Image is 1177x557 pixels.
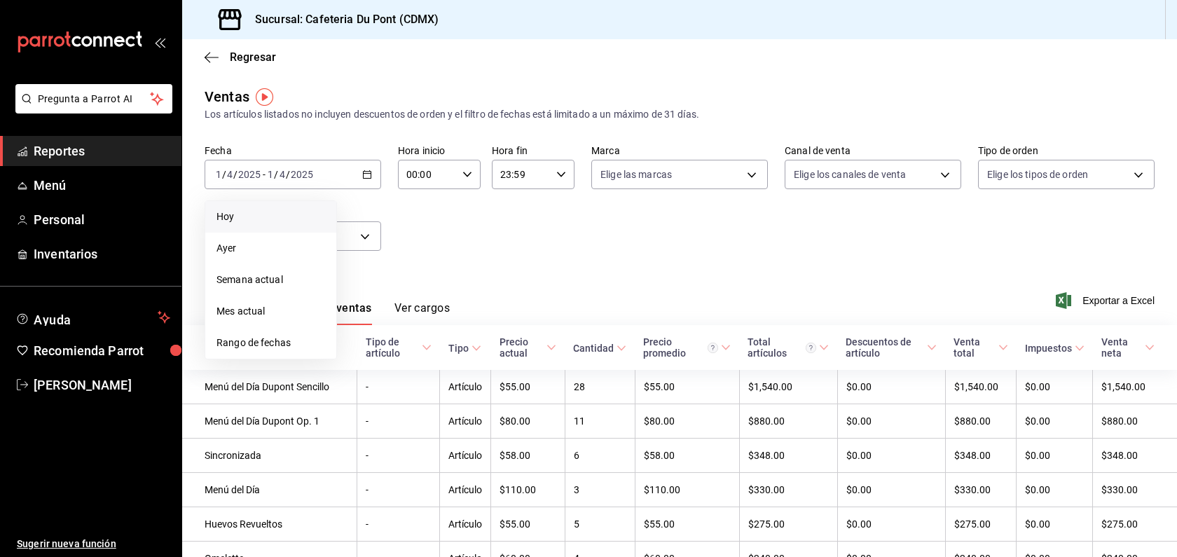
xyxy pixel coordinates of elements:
[394,301,450,325] button: Ver cargos
[635,507,739,542] td: $55.00
[491,507,565,542] td: $55.00
[244,11,439,28] h3: Sucursal: Cafeteria Du Pont (CDMX)
[748,336,816,359] div: Total artículos
[357,473,440,507] td: -
[1093,404,1177,439] td: $880.00
[357,370,440,404] td: -
[226,169,233,180] input: --
[954,336,1007,359] span: Venta total
[263,169,266,180] span: -
[600,167,672,181] span: Elige las marcas
[945,473,1016,507] td: $330.00
[945,507,1016,542] td: $275.00
[837,370,945,404] td: $0.00
[491,473,565,507] td: $110.00
[366,336,432,359] span: Tipo de artículo
[216,336,325,350] span: Rango de fechas
[440,507,491,542] td: Artículo
[837,404,945,439] td: $0.00
[279,169,286,180] input: --
[274,169,278,180] span: /
[216,304,325,319] span: Mes actual
[267,169,274,180] input: --
[182,439,357,473] td: Sincronizada
[1101,336,1155,359] span: Venta neta
[954,336,995,359] div: Venta total
[34,176,170,195] span: Menú
[806,343,816,353] svg: El total artículos considera cambios de precios en los artículos así como costos adicionales por ...
[256,88,273,106] img: Tooltip marker
[748,336,829,359] span: Total artículos
[17,537,170,551] span: Sugerir nueva función
[708,343,718,353] svg: Precio promedio = Total artículos / cantidad
[34,142,170,160] span: Reportes
[1093,507,1177,542] td: $275.00
[34,245,170,263] span: Inventarios
[205,107,1155,122] div: Los artículos listados no incluyen descuentos de orden y el filtro de fechas está limitado a un m...
[366,336,419,359] div: Tipo de artículo
[1017,370,1093,404] td: $0.00
[215,169,222,180] input: --
[492,146,574,156] label: Hora fin
[216,273,325,287] span: Semana actual
[34,341,170,360] span: Recomienda Parrot
[216,241,325,256] span: Ayer
[182,507,357,542] td: Huevos Revueltos
[565,439,635,473] td: 6
[1017,507,1093,542] td: $0.00
[635,439,739,473] td: $58.00
[1025,343,1072,354] div: Impuestos
[216,209,325,224] span: Hoy
[500,336,557,359] span: Precio actual
[491,404,565,439] td: $80.00
[846,336,924,359] div: Descuentos de artículo
[739,370,837,404] td: $1,540.00
[635,404,739,439] td: $80.00
[978,146,1155,156] label: Tipo de orden
[227,301,450,325] div: navigation tabs
[573,343,626,354] span: Cantidad
[357,507,440,542] td: -
[739,473,837,507] td: $330.00
[565,404,635,439] td: 11
[837,507,945,542] td: $0.00
[785,146,961,156] label: Canal de venta
[1017,439,1093,473] td: $0.00
[635,473,739,507] td: $110.00
[440,439,491,473] td: Artículo
[154,36,165,48] button: open_drawer_menu
[945,404,1016,439] td: $880.00
[205,146,381,156] label: Fecha
[398,146,481,156] label: Hora inicio
[233,169,238,180] span: /
[15,84,172,114] button: Pregunta a Parrot AI
[440,370,491,404] td: Artículo
[565,370,635,404] td: 28
[846,336,937,359] span: Descuentos de artículo
[230,50,276,64] span: Regresar
[945,439,1016,473] td: $348.00
[315,301,372,325] button: Ver ventas
[1093,370,1177,404] td: $1,540.00
[38,92,151,106] span: Pregunta a Parrot AI
[10,102,172,116] a: Pregunta a Parrot AI
[1093,439,1177,473] td: $348.00
[34,210,170,229] span: Personal
[491,439,565,473] td: $58.00
[739,404,837,439] td: $880.00
[205,50,276,64] button: Regresar
[205,86,249,107] div: Ventas
[448,343,469,354] div: Tipo
[1017,473,1093,507] td: $0.00
[739,507,837,542] td: $275.00
[357,439,440,473] td: -
[182,473,357,507] td: Menú del Día
[440,473,491,507] td: Artículo
[182,404,357,439] td: Menú del Día Dupont Op. 1
[34,376,170,394] span: [PERSON_NAME]
[565,473,635,507] td: 3
[1017,404,1093,439] td: $0.00
[565,507,635,542] td: 5
[635,370,739,404] td: $55.00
